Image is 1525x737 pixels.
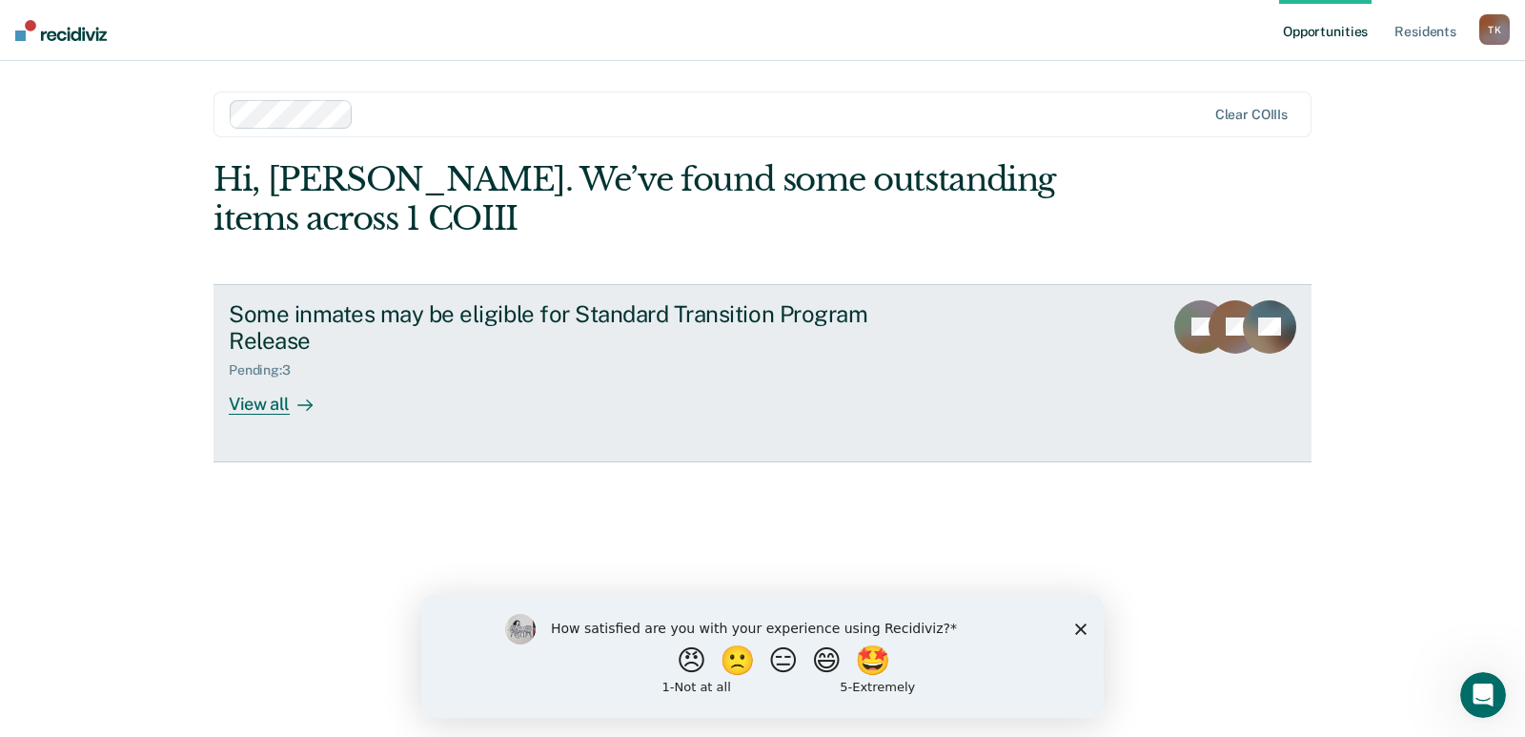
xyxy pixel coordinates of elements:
a: Some inmates may be eligible for Standard Transition Program ReleasePending:3View all [213,284,1311,462]
iframe: Survey by Kim from Recidiviz [421,595,1104,718]
div: Pending : 3 [229,362,306,379]
div: Clear COIIIs [1215,107,1288,123]
div: View all [229,379,335,416]
div: Hi, [PERSON_NAME]. We’ve found some outstanding items across 1 COIII [213,160,1092,238]
img: Recidiviz [15,20,107,41]
button: TK [1479,14,1510,45]
div: Some inmates may be eligible for Standard Transition Program Release [229,300,898,356]
iframe: Intercom live chat [1460,672,1506,718]
div: T K [1479,14,1510,45]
